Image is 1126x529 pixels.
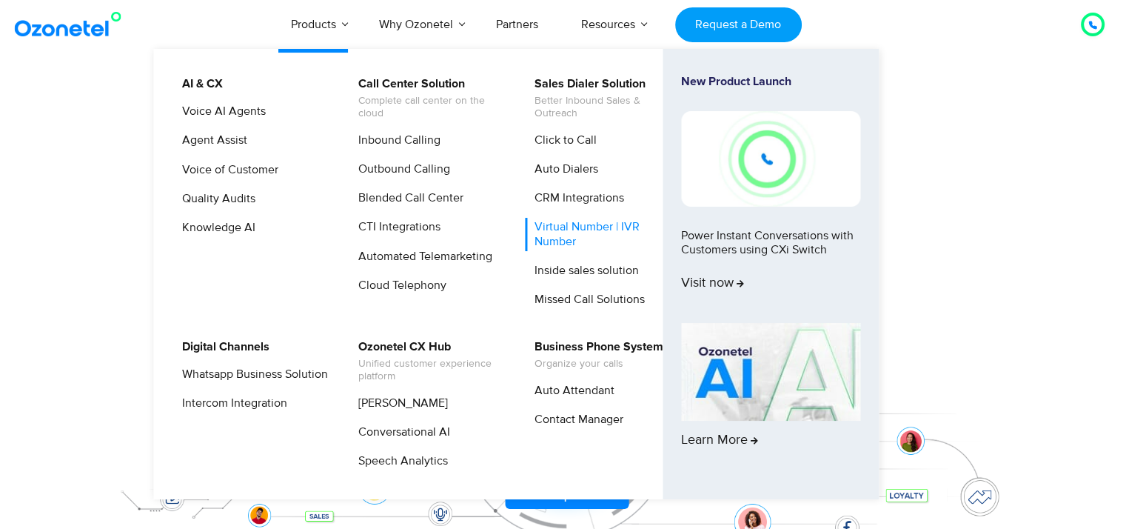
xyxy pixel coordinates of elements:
a: Automated Telemarketing [349,247,495,266]
a: Click to Call [525,131,599,150]
a: Inside sales solution [525,262,641,280]
img: New-Project-17.png [681,111,860,206]
a: Contact Manager [525,410,626,429]
a: Auto Dialers [525,160,600,179]
a: [PERSON_NAME] [349,394,450,413]
a: Voice AI Agents [172,102,268,121]
a: Request a Demo [675,7,802,42]
span: Better Inbound Sales & Outreach [534,95,680,120]
div: Turn every conversation into a growth engine for your enterprise. [101,204,1026,221]
a: Learn More [681,323,860,474]
a: CRM Integrations [525,189,626,207]
a: Sales Dialer SolutionBetter Inbound Sales & Outreach [525,75,683,122]
a: Intercom Integration [172,394,289,413]
a: Inbound Calling [349,131,443,150]
a: Knowledge AI [172,219,258,237]
a: Whatsapp Business Solution [172,365,330,384]
a: Virtual Number | IVR Number [525,218,683,250]
a: Outbound Calling [349,160,452,179]
span: Unified customer experience platform [358,358,504,383]
a: Blended Call Center [349,189,466,207]
a: Cloud Telephony [349,276,449,295]
a: Missed Call Solutions [525,290,647,309]
a: Quality Audits [172,190,258,208]
a: Auto Attendant [525,382,617,400]
span: Learn More [681,433,758,449]
a: Call Center SolutionComplete call center on the cloud [349,75,506,122]
a: Speech Analytics [349,452,450,470]
a: Voice of Customer [172,161,281,179]
a: Conversational AI [349,423,452,442]
a: Agent Assist [172,131,249,150]
a: Ozonetel CX HubUnified customer experience platform [349,338,506,385]
span: Organize your calls [534,358,663,370]
img: AI [681,323,860,421]
a: AI & CX [172,75,225,93]
div: Orchestrate Intelligent [101,94,1026,142]
div: Customer Experiences [101,133,1026,204]
a: Business Phone SystemOrganize your calls [525,338,666,373]
span: Visit now [681,276,744,292]
a: New Product LaunchPower Instant Conversations with Customers using CXi SwitchVisit now [681,75,860,317]
span: Complete call center on the cloud [358,95,504,120]
a: CTI Integrations [349,218,443,236]
a: Digital Channels [172,338,272,356]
